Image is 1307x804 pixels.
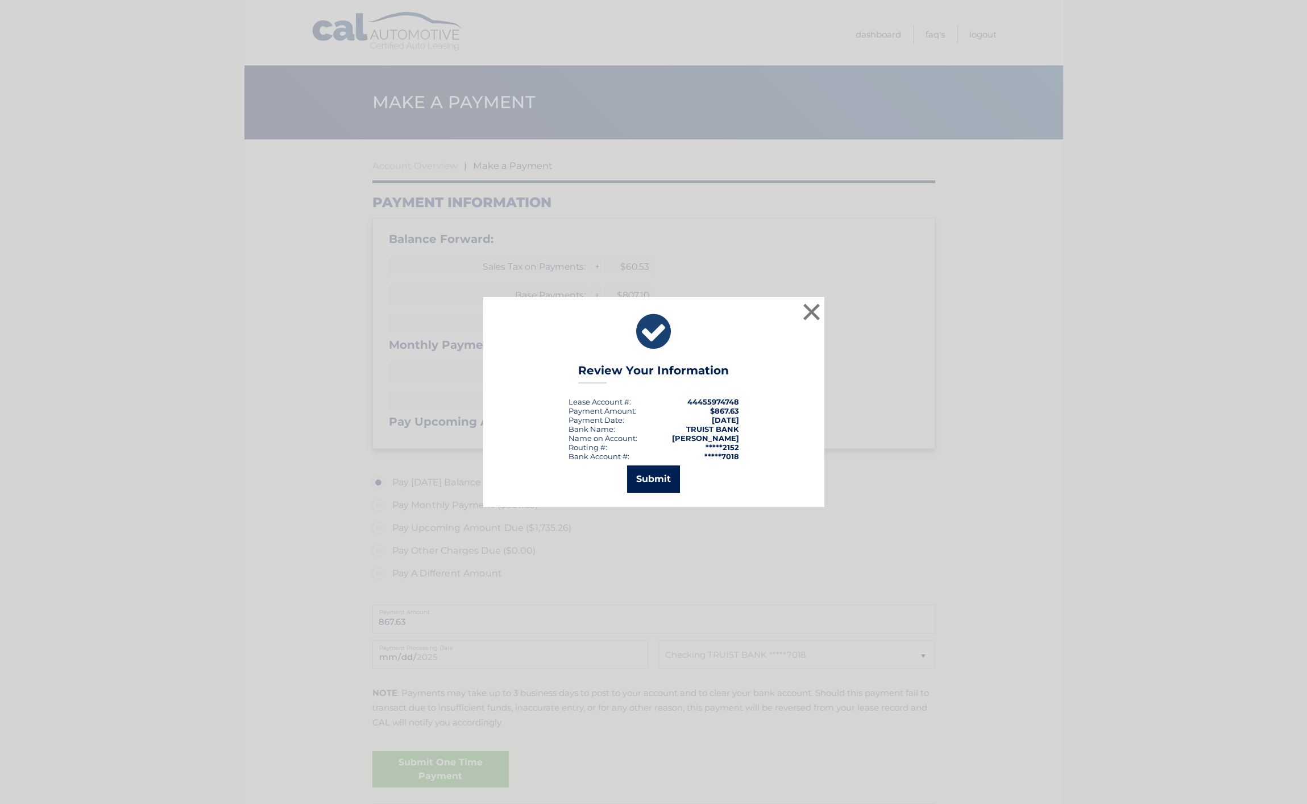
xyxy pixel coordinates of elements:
div: Lease Account #: [569,397,631,406]
button: Submit [627,465,680,493]
div: : [569,415,624,424]
span: $867.63 [710,406,739,415]
div: Name on Account: [569,434,637,443]
div: Bank Name: [569,424,615,434]
h3: Review Your Information [578,364,729,384]
strong: 44455974748 [687,397,739,406]
div: Payment Amount: [569,406,637,415]
span: [DATE] [712,415,739,424]
div: Bank Account #: [569,452,629,461]
strong: TRUIST BANK [686,424,739,434]
div: Routing #: [569,443,607,452]
span: Payment Date [569,415,623,424]
strong: [PERSON_NAME] [672,434,739,443]
button: × [800,300,823,323]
